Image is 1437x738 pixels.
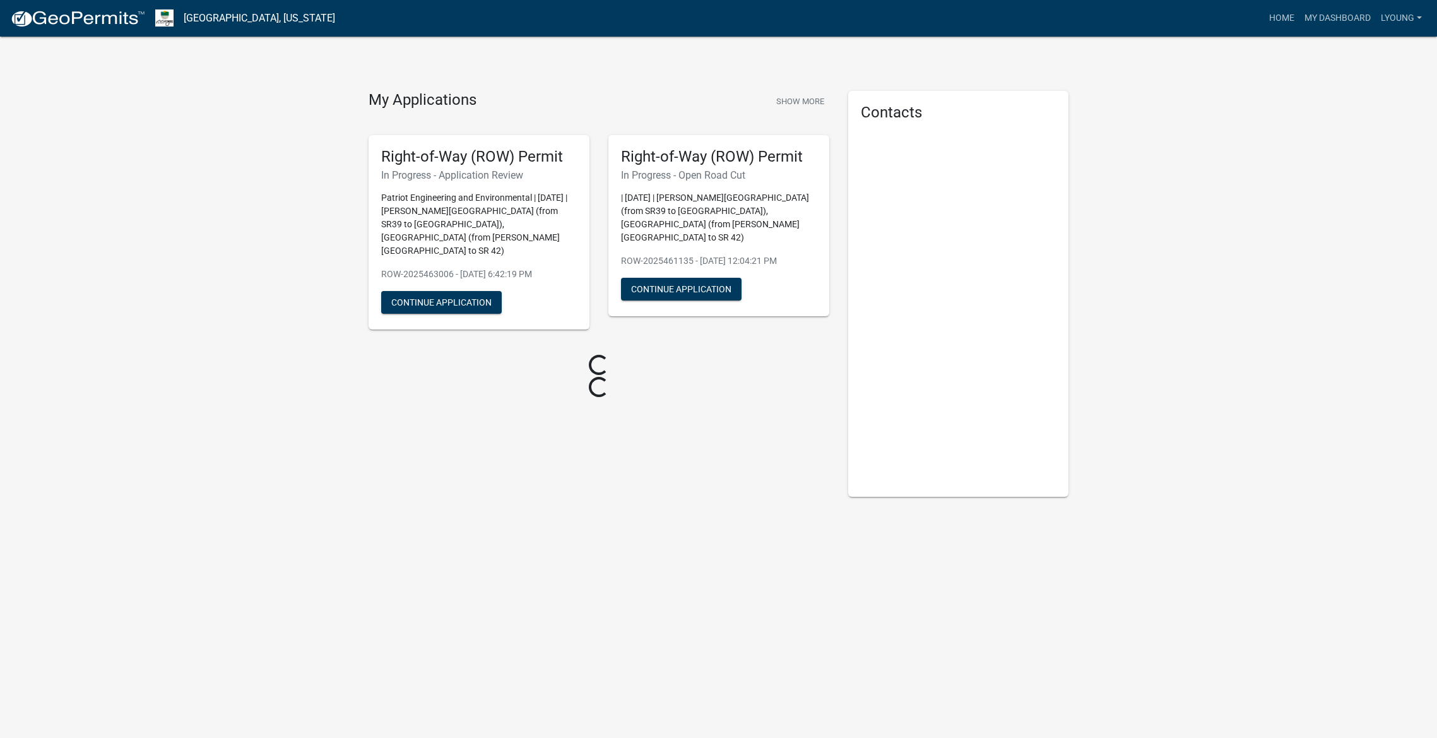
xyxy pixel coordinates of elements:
[621,278,742,301] button: Continue Application
[771,91,829,112] button: Show More
[621,148,817,166] h5: Right-of-Way (ROW) Permit
[184,8,335,29] a: [GEOGRAPHIC_DATA], [US_STATE]
[381,291,502,314] button: Continue Application
[369,91,476,110] h4: My Applications
[381,169,577,181] h6: In Progress - Application Review
[155,9,174,27] img: Morgan County, Indiana
[381,268,577,281] p: ROW-2025463006 - [DATE] 6:42:19 PM
[861,104,1056,122] h5: Contacts
[621,254,817,268] p: ROW-2025461135 - [DATE] 12:04:21 PM
[1376,6,1427,30] a: lyoung
[381,148,577,166] h5: Right-of-Way (ROW) Permit
[381,191,577,258] p: Patriot Engineering and Environmental | [DATE] | [PERSON_NAME][GEOGRAPHIC_DATA] (from SR39 to [GE...
[1264,6,1299,30] a: Home
[621,191,817,244] p: | [DATE] | [PERSON_NAME][GEOGRAPHIC_DATA] (from SR39 to [GEOGRAPHIC_DATA]), [GEOGRAPHIC_DATA] (fr...
[621,169,817,181] h6: In Progress - Open Road Cut
[1299,6,1376,30] a: My Dashboard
